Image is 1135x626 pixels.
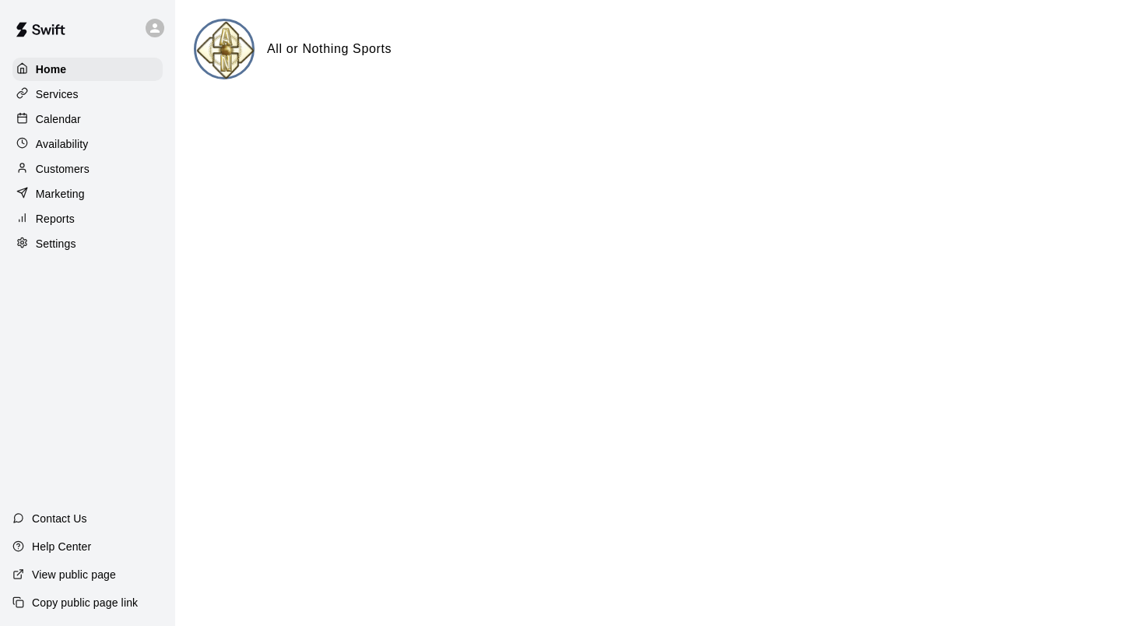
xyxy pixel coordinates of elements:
a: Marketing [12,182,163,206]
img: All or Nothing Sports logo [196,21,255,79]
p: Settings [36,236,76,251]
p: Help Center [32,539,91,554]
h6: All or Nothing Sports [267,39,392,59]
p: View public page [32,567,116,582]
a: Customers [12,157,163,181]
p: Copy public page link [32,595,138,610]
a: Services [12,83,163,106]
p: Availability [36,136,89,152]
a: Home [12,58,163,81]
p: Calendar [36,111,81,127]
a: Calendar [12,107,163,131]
p: Reports [36,211,75,227]
p: Home [36,62,67,77]
p: Services [36,86,79,102]
a: Reports [12,207,163,230]
a: Settings [12,232,163,255]
p: Contact Us [32,511,87,526]
p: Marketing [36,186,85,202]
p: Customers [36,161,90,177]
a: Availability [12,132,163,156]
